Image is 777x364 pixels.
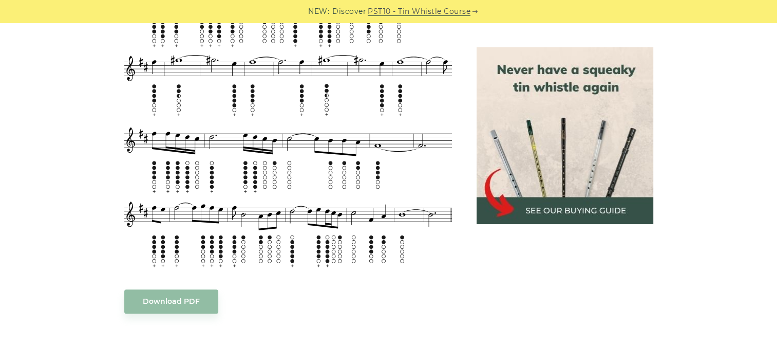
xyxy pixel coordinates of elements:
[308,6,329,17] span: NEW:
[332,6,366,17] span: Discover
[477,47,653,224] img: tin whistle buying guide
[124,289,218,314] a: Download PDF
[368,6,470,17] a: PST10 - Tin Whistle Course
